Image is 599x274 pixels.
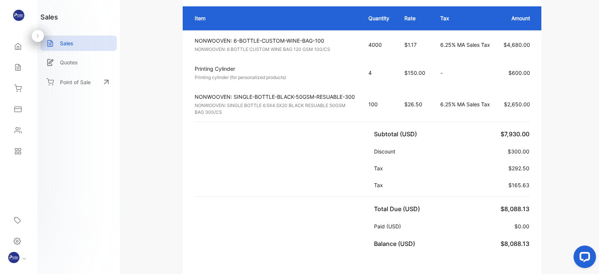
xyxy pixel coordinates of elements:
img: profile [8,252,19,263]
iframe: LiveChat chat widget [568,243,599,274]
p: NONWOOVEN: 6-BOTTLE-CUSTOM-WINE-BAG-100 [195,37,355,45]
p: Rate [404,14,425,22]
p: Tax [374,181,386,189]
p: 4 [368,69,389,77]
p: Printing cylinder (for personalized products) [195,74,355,81]
a: Quotes [40,55,117,70]
span: $1.17 [404,42,417,48]
span: $8,088.13 [501,205,529,213]
p: Point of Sale [60,78,91,86]
p: NONWOOVEN: SINGLE BOTTLE 6.5X4.5X20 BLACK RESUABLE 50GSM BAG 300/CS [195,102,355,116]
span: $8,088.13 [501,240,529,247]
p: Amount [505,14,530,22]
p: Paid (USD) [374,222,404,230]
p: 4000 [368,41,389,49]
span: $4,680.00 [504,42,530,48]
p: Total Due (USD) [374,204,423,213]
h1: sales [40,12,58,22]
p: Quotes [60,58,78,66]
p: 6.25% MA Sales Tax [440,41,490,49]
span: $165.63 [508,182,529,188]
p: 100 [368,100,389,108]
span: $0.00 [514,223,529,229]
p: Printing Cylinder [195,65,355,73]
p: Balance (USD) [374,239,418,248]
p: Subtotal (USD) [374,130,420,138]
p: Item [195,14,353,22]
p: Sales [60,39,73,47]
span: $600.00 [508,70,530,76]
img: logo [13,10,24,21]
p: NONWOOVEN: SINGLE-BOTTLE-BLACK-50GSM-RESUABLE-300 [195,93,355,101]
p: Tax [440,14,490,22]
a: Point of Sale [40,74,117,90]
span: $150.00 [404,70,425,76]
p: Quantity [368,14,389,22]
p: Discount [374,147,398,155]
span: $300.00 [508,148,529,155]
span: $7,930.00 [501,130,529,138]
p: Tax [374,164,386,172]
p: NONWOOVEN: 6 BOTTLE CUSTOM WINE BAG 120 GSM 100/CS [195,46,355,53]
span: $26.50 [404,101,422,107]
span: $292.50 [508,165,529,171]
span: $2,650.00 [504,101,530,107]
a: Sales [40,36,117,51]
p: 6.25% MA Sales Tax [440,100,490,108]
p: - [440,69,490,77]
